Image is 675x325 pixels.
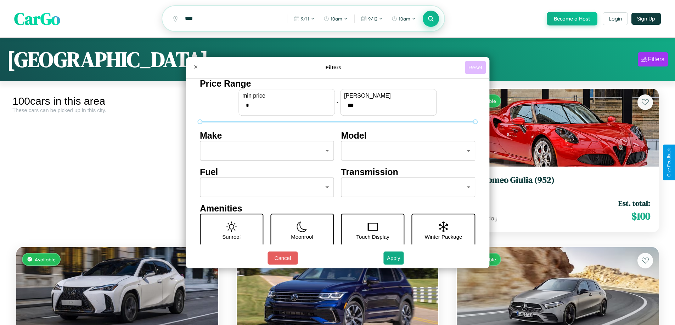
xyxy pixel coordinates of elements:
[200,130,334,141] h4: Make
[344,93,433,99] label: [PERSON_NAME]
[331,16,342,22] span: 10am
[631,209,650,223] span: $ 100
[14,7,60,30] span: CarGo
[341,130,476,141] h4: Model
[12,107,222,113] div: These cars can be picked up in this city.
[631,13,661,25] button: Sign Up
[618,198,650,208] span: Est. total:
[7,45,208,74] h1: [GEOGRAPHIC_DATA]
[301,16,309,22] span: 9 / 11
[268,251,298,265] button: Cancel
[35,256,56,262] span: Available
[638,52,668,66] button: Filters
[337,97,338,107] p: -
[341,167,476,177] h4: Transmission
[222,232,241,242] p: Sunroof
[200,167,334,177] h4: Fuel
[383,251,404,265] button: Apply
[399,16,410,22] span: 10am
[547,12,597,25] button: Become a Host
[356,232,389,242] p: Touch Display
[603,12,628,25] button: Login
[358,13,387,24] button: 9/12
[648,56,664,63] div: Filters
[368,16,377,22] span: 9 / 12
[242,93,331,99] label: min price
[12,95,222,107] div: 100 cars in this area
[291,232,313,242] p: Moonroof
[425,232,462,242] p: Winter Package
[290,13,319,24] button: 9/11
[200,79,475,89] h4: Price Range
[483,215,497,222] span: / day
[465,175,650,185] h3: Alfa Romeo Giulia (952)
[200,203,475,214] h4: Amenities
[666,148,671,177] div: Give Feedback
[320,13,351,24] button: 10am
[202,64,465,70] h4: Filters
[465,175,650,192] a: Alfa Romeo Giulia (952)2014
[465,61,486,74] button: Reset
[388,13,420,24] button: 10am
